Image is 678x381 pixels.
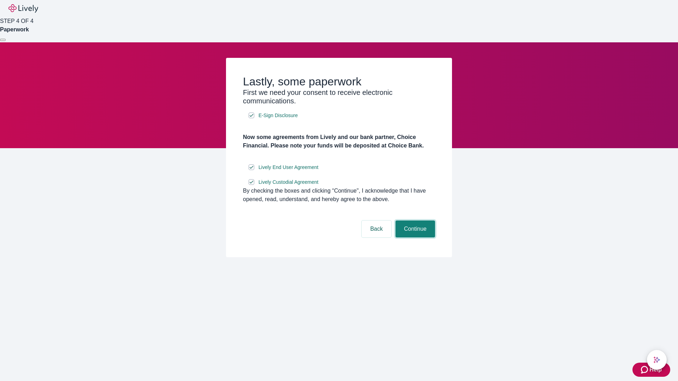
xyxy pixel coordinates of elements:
[647,350,667,370] button: chat
[243,133,435,150] h4: Now some agreements from Lively and our bank partner, Choice Financial. Please note your funds wi...
[243,88,435,105] h3: First we need your consent to receive electronic communications.
[362,220,391,237] button: Back
[257,163,320,172] a: e-sign disclosure document
[257,111,299,120] a: e-sign disclosure document
[8,4,38,13] img: Lively
[653,356,660,363] svg: Lively AI Assistant
[258,112,298,119] span: E-Sign Disclosure
[395,220,435,237] button: Continue
[632,363,670,377] button: Zendesk support iconHelp
[243,75,435,88] h2: Lastly, some paperwork
[257,178,320,187] a: e-sign disclosure document
[641,365,649,374] svg: Zendesk support icon
[243,187,435,204] div: By checking the boxes and clicking “Continue", I acknowledge that I have opened, read, understand...
[649,365,662,374] span: Help
[258,179,319,186] span: Lively Custodial Agreement
[258,164,319,171] span: Lively End User Agreement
